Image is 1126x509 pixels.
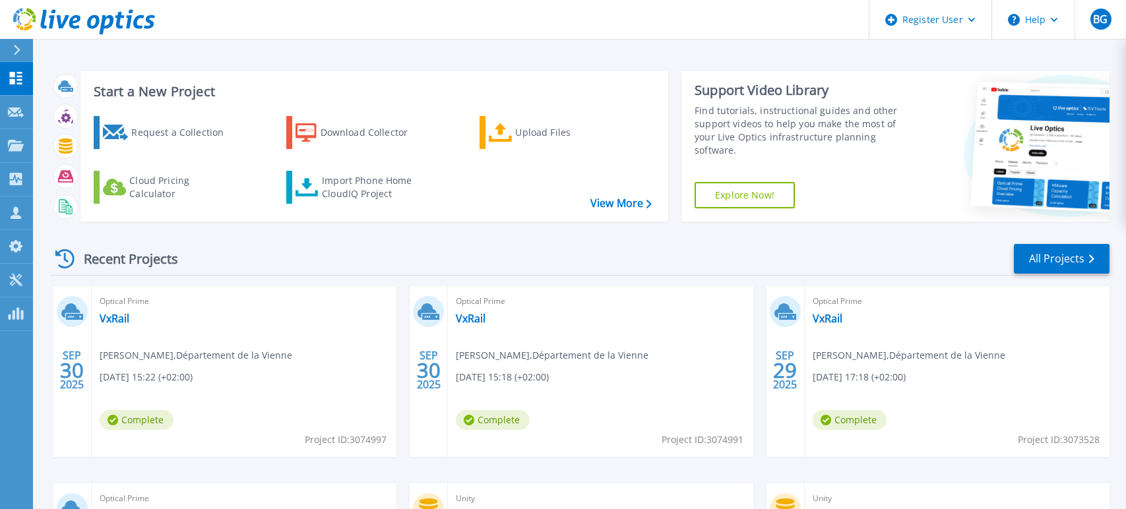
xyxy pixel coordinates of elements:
[773,365,797,376] span: 29
[480,116,627,149] a: Upload Files
[417,365,441,376] span: 30
[813,312,842,325] a: VxRail
[94,84,651,99] h3: Start a New Project
[695,182,795,208] a: Explore Now!
[813,410,887,430] span: Complete
[100,312,129,325] a: VxRail
[456,410,530,430] span: Complete
[416,346,441,394] div: SEP 2025
[1014,244,1110,274] a: All Projects
[59,346,84,394] div: SEP 2025
[813,348,1005,363] span: [PERSON_NAME] , Département de la Vienne
[305,433,387,447] span: Project ID: 3074997
[51,243,196,275] div: Recent Projects
[695,104,911,157] div: Find tutorials, instructional guides and other support videos to help you make the most of your L...
[131,119,237,146] div: Request a Collection
[94,171,241,204] a: Cloud Pricing Calculator
[813,491,1102,506] span: Unity
[100,491,389,506] span: Optical Prime
[590,197,652,210] a: View More
[456,370,549,384] span: [DATE] 15:18 (+02:00)
[662,433,743,447] span: Project ID: 3074991
[129,174,235,200] div: Cloud Pricing Calculator
[100,348,292,363] span: [PERSON_NAME] , Département de la Vienne
[100,294,389,309] span: Optical Prime
[100,370,193,384] span: [DATE] 15:22 (+02:00)
[456,348,648,363] span: [PERSON_NAME] , Département de la Vienne
[60,365,84,376] span: 30
[286,116,433,149] a: Download Collector
[515,119,621,146] div: Upload Files
[772,346,798,394] div: SEP 2025
[456,491,745,506] span: Unity
[322,174,425,200] div: Import Phone Home CloudIQ Project
[813,294,1102,309] span: Optical Prime
[813,370,906,384] span: [DATE] 17:18 (+02:00)
[100,410,173,430] span: Complete
[456,312,485,325] a: VxRail
[695,82,911,99] div: Support Video Library
[94,116,241,149] a: Request a Collection
[1093,14,1108,24] span: BG
[1018,433,1100,447] span: Project ID: 3073528
[456,294,745,309] span: Optical Prime
[321,119,426,146] div: Download Collector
